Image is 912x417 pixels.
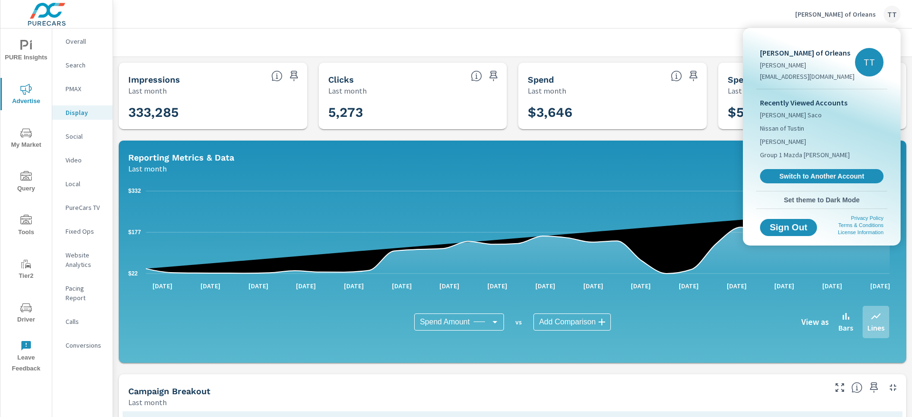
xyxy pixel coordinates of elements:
[760,169,883,183] a: Switch to Another Account
[760,196,883,204] span: Set theme to Dark Mode
[756,191,887,208] button: Set theme to Dark Mode
[838,222,883,228] a: Terms & Conditions
[760,219,817,236] button: Sign Out
[760,60,855,70] p: [PERSON_NAME]
[768,223,809,232] span: Sign Out
[760,110,822,120] span: [PERSON_NAME] Saco
[760,72,855,81] p: [EMAIL_ADDRESS][DOMAIN_NAME]
[851,215,883,221] a: Privacy Policy
[760,150,850,160] span: Group 1 Mazda [PERSON_NAME]
[765,172,878,180] span: Switch to Another Account
[838,229,883,235] a: License Information
[855,48,883,76] div: TT
[760,47,855,58] p: [PERSON_NAME] of Orleans
[760,123,804,133] span: Nissan of Tustin
[760,137,806,146] span: [PERSON_NAME]
[760,97,883,108] p: Recently Viewed Accounts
